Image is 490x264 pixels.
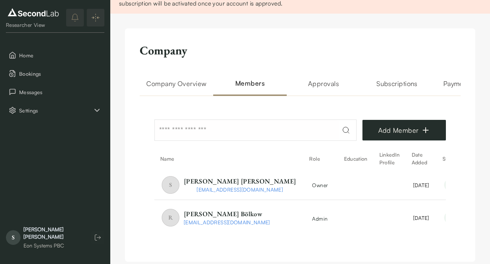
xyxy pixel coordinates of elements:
button: Log out [91,231,104,244]
div: Researcher View [6,21,61,29]
span: Home [19,51,101,59]
div: [DATE] [413,181,429,189]
h2: Company [140,43,187,58]
th: Name [154,150,303,167]
button: Home [6,47,104,63]
div: [DATE] [413,214,429,222]
span: [PERSON_NAME] Bölkow [184,209,270,218]
span: R [162,209,179,226]
div: Settings sub items [6,103,104,118]
button: Messages [6,84,104,100]
div: active [444,212,481,224]
button: notifications [66,9,84,26]
div: active [444,179,481,191]
span: Messages [19,88,101,96]
span: [EMAIL_ADDRESS][DOMAIN_NAME] [184,218,270,226]
th: Date Added [406,150,437,167]
button: Expand/Collapse sidebar [87,9,104,26]
th: Education [338,150,373,167]
button: Settings [6,103,104,118]
div: owner [311,180,330,190]
div: Eon Systems PBC [24,242,84,249]
span: admin [312,215,329,222]
span: S [6,230,21,245]
span: [PERSON_NAME] [PERSON_NAME] [184,176,296,186]
h2: Company Overview [140,78,213,96]
span: [EMAIL_ADDRESS][DOMAIN_NAME] [184,186,296,193]
th: Role [303,150,338,167]
div: [PERSON_NAME] [PERSON_NAME] [24,226,84,240]
h2: Members [213,78,287,96]
img: logo [6,7,61,18]
button: Bookings [6,66,104,81]
span: Bookings [19,70,101,78]
button: Add Member [362,120,446,140]
th: LinkedIn Profile [373,150,406,167]
h2: Subscriptions [360,78,434,96]
th: Status [437,150,488,167]
h2: Approvals [287,78,360,96]
span: S [162,176,179,194]
span: Settings [19,107,93,114]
